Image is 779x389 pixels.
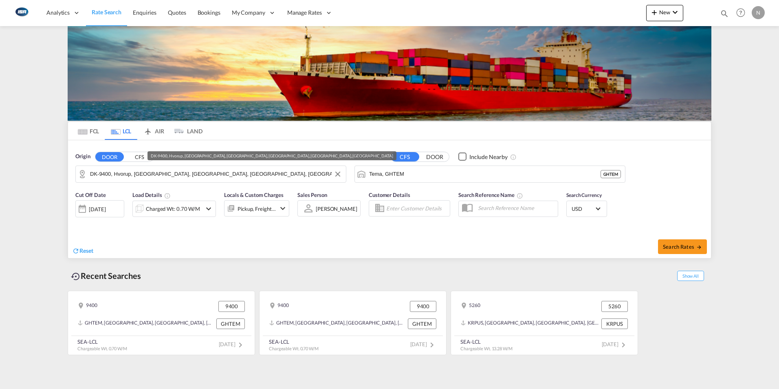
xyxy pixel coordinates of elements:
input: Search Reference Name [474,202,558,214]
md-icon: icon-magnify [720,9,729,18]
recent-search-card: 9400 9400GHTEM, [GEOGRAPHIC_DATA], [GEOGRAPHIC_DATA], [GEOGRAPHIC_DATA], [GEOGRAPHIC_DATA] GHTEMS... [259,291,447,355]
div: Charged Wt: 0.70 W/Micon-chevron-down [132,201,216,217]
span: Show All [677,271,704,281]
span: Search Reference Name [458,192,523,198]
span: New [649,9,680,15]
md-icon: icon-plus 400-fg [649,7,659,17]
div: icon-magnify [720,9,729,21]
md-icon: icon-airplane [143,126,153,133]
md-icon: Your search will be saved by the below given name [517,192,523,199]
div: Recent Searches [68,267,144,285]
div: GHTEM, Tema, Ghana, Western Africa, Africa [269,318,406,329]
div: [DATE] [75,200,124,217]
div: GHTEM [408,318,436,329]
span: Chargeable Wt. 0.70 W/M [77,346,127,351]
md-icon: icon-chevron-right [235,340,245,350]
md-select: Select Currency: $ USDUnited States Dollar [571,203,603,214]
span: Help [734,6,748,20]
span: Reset [79,247,93,254]
button: CFS [125,152,154,161]
div: 5260 [601,301,628,312]
recent-search-card: 5260 5260KRPUS, [GEOGRAPHIC_DATA], [GEOGRAPHIC_DATA], [GEOGRAPHIC_DATA], [GEOGRAPHIC_DATA] & [GEO... [451,291,638,355]
md-tab-item: AIR [137,122,170,140]
span: Rate Search [92,9,121,15]
span: Chargeable Wt. 0.70 W/M [269,346,319,351]
md-select: Sales Person: Nicolai Seidler [315,203,358,214]
span: Manage Rates [287,9,322,17]
div: Origin DOOR CFS DK-9400, Hvorup, Lindholm, Noerresundby, Sulsted, Vadum, VodskovDestination CFS D... [68,140,711,258]
md-input-container: DK-9400, Hvorup, Lindholm, Noerresundby, Sulsted, Vadum, Vodskov [76,166,346,182]
span: Locals & Custom Charges [224,192,284,198]
md-icon: icon-chevron-down [278,203,288,213]
div: KRPUS, Busan, Korea, Republic of, Greater China & Far East Asia, Asia Pacific [461,318,599,329]
input: Enter Customer Details [386,202,447,214]
button: DOOR [420,152,449,161]
div: Pickup Freight Origin Destinationicon-chevron-down [224,200,289,217]
span: Search Rates [663,243,702,250]
div: 9400 [78,301,97,312]
md-icon: icon-chevron-right [427,340,437,350]
div: SEA-LCL [269,338,319,345]
span: Cut Off Date [75,192,106,198]
span: Sales Person [297,192,327,198]
md-icon: Unchecked: Ignores neighbouring ports when fetching rates.Checked : Includes neighbouring ports w... [510,154,517,160]
div: N [752,6,765,19]
md-icon: icon-refresh [72,247,79,254]
md-icon: icon-chevron-down [670,7,680,17]
div: Include Nearby [469,153,508,161]
div: GHTEM [601,170,621,178]
div: 5260 [461,301,480,312]
div: Help [734,6,752,20]
span: [DATE] [602,341,628,347]
div: icon-refreshReset [72,247,93,256]
md-icon: icon-arrow-right [696,244,702,250]
span: Load Details [132,192,171,198]
img: 1aa151c0c08011ec8d6f413816f9a227.png [12,4,31,22]
md-tab-item: LCL [105,122,137,140]
span: Analytics [46,9,70,17]
div: DK-9400, Hvorup, [GEOGRAPHIC_DATA], [GEOGRAPHIC_DATA], [GEOGRAPHIC_DATA], [GEOGRAPHIC_DATA], [GEO... [151,151,393,160]
div: GHTEM, Tema, Ghana, Western Africa, Africa [78,318,214,329]
div: SEA-LCL [77,338,127,345]
img: LCL+%26+FCL+BACKGROUND.png [68,26,711,121]
div: SEA-LCL [460,338,513,345]
span: Customer Details [369,192,410,198]
div: 9400 [218,301,245,312]
md-pagination-wrapper: Use the left and right arrow keys to navigate between tabs [72,122,202,140]
button: DOOR [95,152,124,161]
div: [DATE] [89,206,106,213]
md-icon: icon-chevron-right [618,340,628,350]
div: GHTEM [216,318,245,329]
input: Search by Port [369,168,601,180]
div: 9400 [269,301,289,312]
span: Bookings [198,9,220,16]
div: 9400 [410,301,436,312]
span: Enquiries [133,9,156,16]
input: Search by Door [90,168,342,180]
span: [DATE] [410,341,437,347]
md-icon: icon-chevron-down [204,204,213,214]
span: Search Currency [566,192,602,198]
div: Charged Wt: 0.70 W/M [146,203,200,214]
button: CFS [391,152,419,161]
span: USD [572,205,594,212]
span: Quotes [168,9,186,16]
recent-search-card: 9400 9400GHTEM, [GEOGRAPHIC_DATA], [GEOGRAPHIC_DATA], [GEOGRAPHIC_DATA], [GEOGRAPHIC_DATA] GHTEMS... [68,291,255,355]
md-icon: icon-backup-restore [71,272,81,281]
button: Clear Input [332,168,344,180]
md-icon: Chargeable Weight [164,192,171,199]
span: My Company [232,9,265,17]
div: Pickup Freight Origin Destination [238,203,276,214]
div: [PERSON_NAME] [316,206,357,212]
md-tab-item: LAND [170,122,202,140]
md-datepicker: Select [75,217,81,228]
span: Chargeable Wt. 13.28 W/M [460,346,513,351]
md-tab-item: FCL [72,122,105,140]
span: [DATE] [219,341,245,347]
span: Origin [75,153,90,161]
div: KRPUS [601,318,628,329]
md-checkbox: Checkbox No Ink [458,153,508,161]
md-input-container: Tema, GHTEM [355,166,625,182]
button: icon-plus 400-fgNewicon-chevron-down [646,5,683,21]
